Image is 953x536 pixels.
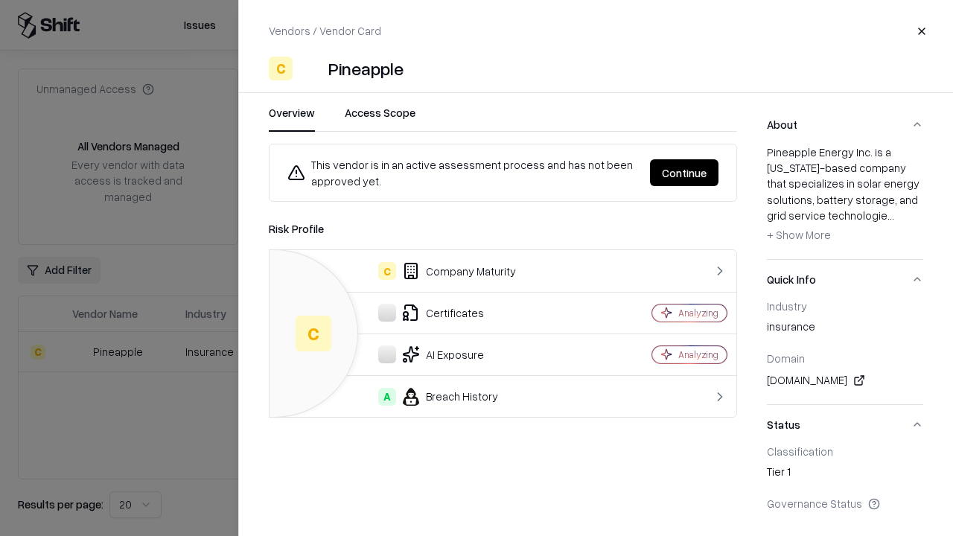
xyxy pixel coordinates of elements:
div: Company Maturity [281,262,600,280]
button: Status [767,405,923,444]
button: Overview [269,105,315,132]
div: Classification [767,444,923,458]
div: Certificates [281,304,600,322]
button: Access Scope [345,105,415,132]
div: This vendor is in an active assessment process and has not been approved yet. [287,156,638,189]
p: Vendors / Vendor Card [269,23,381,39]
div: Risk Profile [269,220,737,237]
div: Tier 1 [767,464,923,485]
span: + Show More [767,228,831,241]
button: Continue [650,159,718,186]
div: Breach History [281,388,600,406]
div: C [269,57,293,80]
button: About [767,105,923,144]
div: C [296,316,331,351]
div: Analyzing [678,348,718,361]
button: Quick Info [767,260,923,299]
div: [DOMAIN_NAME] [767,371,923,389]
button: + Show More [767,223,831,247]
div: C [378,262,396,280]
div: Pineapple [328,57,404,80]
span: ... [887,208,894,222]
img: Pineapple [299,57,322,80]
div: AI Exposure [281,345,600,363]
div: Analyzing [678,307,718,319]
div: Domain [767,351,923,365]
div: Industry [767,299,923,313]
div: Pineapple Energy Inc. is a [US_STATE]-based company that specializes in solar energy solutions, b... [767,144,923,247]
div: Quick Info [767,299,923,404]
div: insurance [767,319,923,339]
div: Governance Status [767,497,923,510]
div: A [378,388,396,406]
div: About [767,144,923,259]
